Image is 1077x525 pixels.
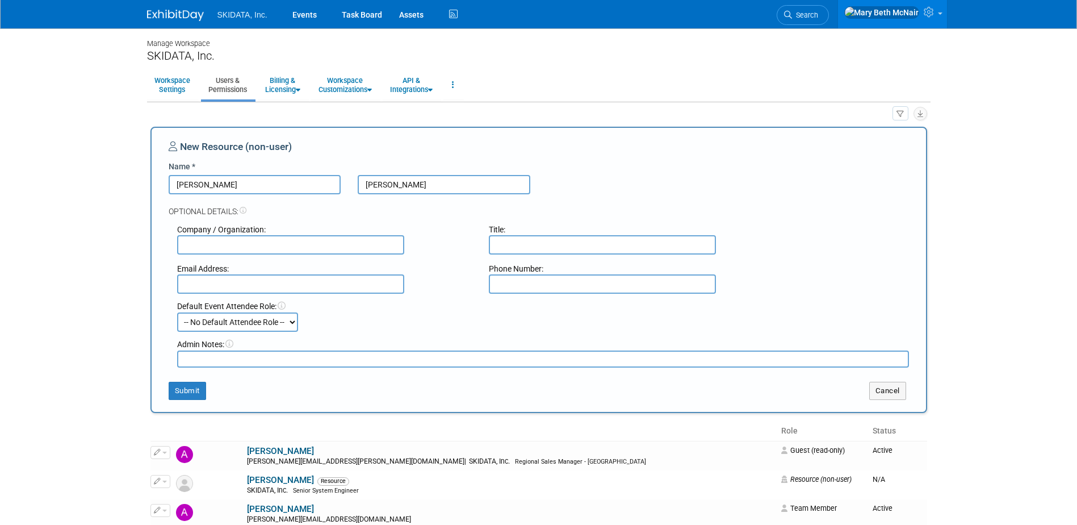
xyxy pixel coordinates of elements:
[247,515,774,524] div: [PERSON_NAME][EMAIL_ADDRESS][DOMAIN_NAME]
[147,28,931,49] div: Manage Workspace
[169,175,341,194] input: First Name
[176,475,193,492] img: Resource
[792,11,818,19] span: Search
[177,224,472,235] div: Company / Organization:
[781,475,852,484] span: Resource (non-user)
[176,504,193,521] img: Andreas Kranabetter
[147,71,198,99] a: WorkspaceSettings
[311,71,379,99] a: WorkspaceCustomizations
[247,457,774,466] div: [PERSON_NAME][EMAIL_ADDRESS][PERSON_NAME][DOMAIN_NAME]
[777,422,868,441] th: Role
[177,339,909,350] div: Admin Notes:
[147,49,931,63] div: SKIDATA, Inc.
[489,224,784,235] div: Title:
[177,301,909,312] div: Default Event Attendee Role:
[868,422,927,441] th: Status
[247,486,291,494] span: SKIDATA, Inc.
[781,446,845,455] span: Guest (read-only)
[869,382,906,400] button: Cancel
[247,446,314,456] a: [PERSON_NAME]
[873,475,885,484] span: N/A
[293,487,359,494] span: Senior System Engineer
[873,504,892,512] span: Active
[515,458,646,465] span: Regional Sales Manager - [GEOGRAPHIC_DATA]
[383,71,440,99] a: API &Integrations
[873,446,892,455] span: Active
[358,175,530,194] input: Last Name
[466,457,513,465] span: SKIDATA, Inc.
[777,5,829,25] a: Search
[247,504,314,514] a: [PERSON_NAME]
[147,10,204,21] img: ExhibitDay
[217,10,267,19] span: SKIDATA, Inc.
[844,6,919,19] img: Mary Beth McNair
[489,263,784,274] div: Phone Number:
[247,475,314,485] a: [PERSON_NAME]
[464,457,466,465] span: |
[317,477,349,485] span: Resource
[169,140,909,161] div: New Resource (non-user)
[201,71,254,99] a: Users &Permissions
[169,161,195,172] label: Name *
[176,446,193,463] img: Aaron Siebert
[169,194,909,217] div: Optional Details:
[258,71,308,99] a: Billing &Licensing
[169,382,206,400] button: Submit
[781,504,837,512] span: Team Member
[177,263,472,274] div: Email Address:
